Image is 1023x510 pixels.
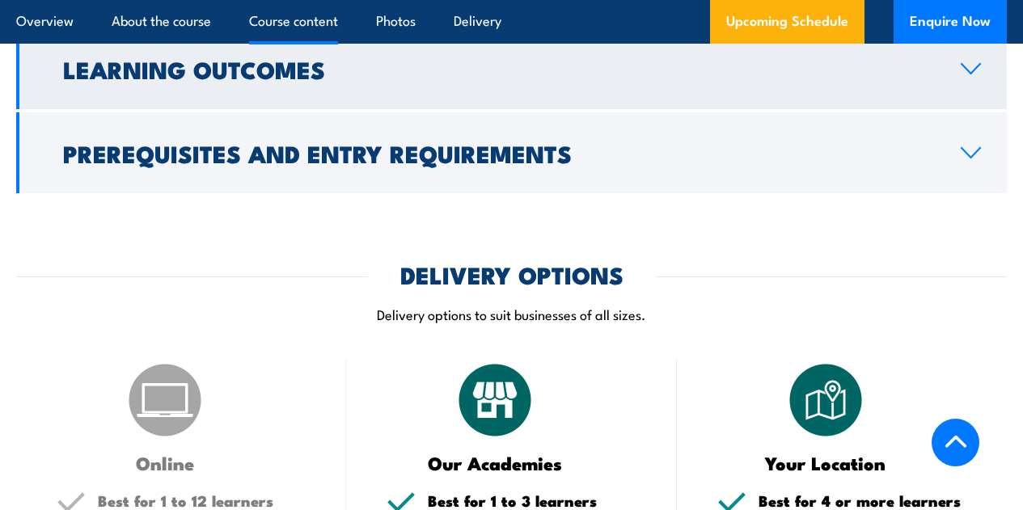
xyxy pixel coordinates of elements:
h5: Best for 4 or more learners [759,493,966,508]
a: Prerequisites and Entry Requirements [16,112,1007,193]
h2: Prerequisites and Entry Requirements [63,142,935,163]
h3: Online [57,453,273,472]
p: Delivery options to suit businesses of all sizes. [16,305,1007,323]
h2: Learning Outcomes [63,58,935,79]
h3: Our Academies [387,453,603,472]
h5: Best for 1 to 12 learners [98,493,306,508]
h2: DELIVERY OPTIONS [400,263,624,285]
h5: Best for 1 to 3 learners [428,493,636,508]
h3: Your Location [717,453,934,472]
a: Learning Outcomes [16,28,1007,109]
